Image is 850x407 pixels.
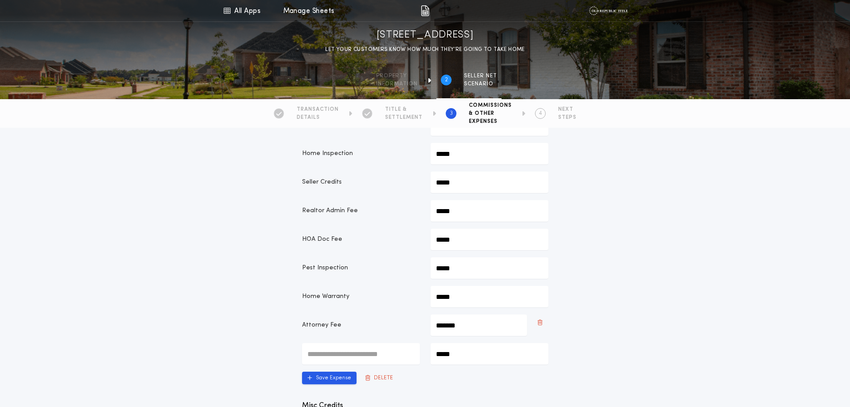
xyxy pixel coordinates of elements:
span: Property [376,72,418,80]
span: EXPENSES [469,118,512,125]
img: img [421,5,429,16]
span: & OTHER [469,110,512,117]
span: SETTLEMENT [385,114,423,121]
p: Home Inspection [302,149,420,158]
span: TITLE & [385,106,423,113]
button: DELETE [360,372,398,384]
p: HOA Doc Fee [302,235,420,244]
img: vs-icon [589,6,627,15]
span: NEXT [558,106,576,113]
span: COMMISSIONS [469,102,512,109]
h2: 4 [539,110,542,117]
p: Home Warranty [302,292,420,301]
p: Pest Inspection [302,264,420,273]
p: LET YOUR CUSTOMERS KNOW HOW MUCH THEY’RE GOING TO TAKE HOME [325,45,525,54]
p: Attorney Fee [302,321,420,330]
h2: 3 [450,110,453,117]
span: information [376,80,418,88]
p: Realtor Admin Fee [302,206,420,215]
span: SCENARIO [464,80,497,88]
span: TRANSACTION [297,106,339,113]
h2: 2 [445,76,448,84]
span: STEPS [558,114,576,121]
span: SELLER NET [464,72,497,80]
p: Seller Credits [302,178,420,187]
span: DETAILS [297,114,339,121]
button: Save Expense [302,372,357,384]
h1: [STREET_ADDRESS] [377,28,474,42]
